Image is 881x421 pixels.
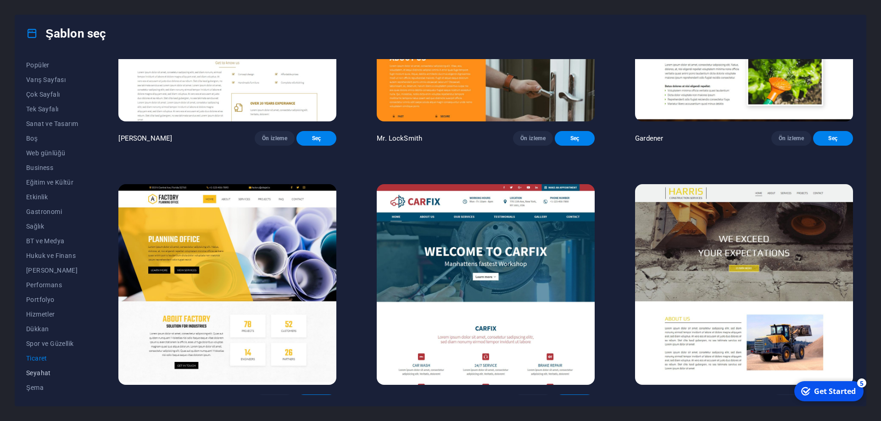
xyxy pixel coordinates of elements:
[26,61,78,69] span: Popüler
[26,102,78,116] button: Tek Sayfalı
[26,26,106,41] h4: Şablon seç
[26,369,78,377] span: Seyahat
[771,131,811,146] button: Ön izleme
[304,135,329,142] span: Seç
[118,134,172,143] p: [PERSON_NAME]
[26,355,78,362] span: Ticaret
[68,1,77,10] div: 5
[26,58,78,72] button: Popüler
[26,160,78,175] button: Business
[26,72,78,87] button: Varış Sayfası
[255,131,295,146] button: Ön izleme
[26,366,78,380] button: Seyahat
[26,322,78,336] button: Dükkan
[26,204,78,219] button: Gastronomi
[26,296,78,303] span: Portfolyo
[26,223,78,230] span: Sağlık
[26,91,78,98] span: Çok Sayfalı
[26,380,78,395] button: Şema
[26,164,78,171] span: Business
[377,184,595,385] img: CarFix
[25,9,67,19] div: Get Started
[26,384,78,391] span: Şema
[26,120,78,127] span: Sanat ve Tasarım
[26,76,78,83] span: Varış Sayfası
[377,134,422,143] p: Mr. LockSmith
[513,394,553,409] button: Ön izleme
[520,135,546,142] span: Ön izleme
[635,134,663,143] p: Gardener
[26,267,78,274] span: [PERSON_NAME]
[118,184,336,385] img: Factory
[26,278,78,292] button: Performans
[26,149,78,157] span: Web günlüğü
[255,394,295,409] button: Ön izleme
[555,131,595,146] button: Seç
[296,394,336,409] button: Seç
[26,325,78,333] span: Dükkan
[26,340,78,347] span: Spor ve Güzellik
[555,394,595,409] button: Seç
[26,292,78,307] button: Portfolyo
[562,135,587,142] span: Seç
[26,179,78,186] span: Eğitim ve Kültür
[813,131,853,146] button: Seç
[26,263,78,278] button: [PERSON_NAME]
[820,135,846,142] span: Seç
[26,351,78,366] button: Ticaret
[779,135,804,142] span: Ön izleme
[26,237,78,245] span: BT ve Medya
[26,175,78,190] button: Eğitim ve Kültür
[26,307,78,322] button: Hizmetler
[26,87,78,102] button: Çok Sayfalı
[26,234,78,248] button: BT ve Medya
[26,248,78,263] button: Hukuk ve Finans
[26,190,78,204] button: Etkinlik
[26,105,78,113] span: Tek Sayfalı
[635,184,853,385] img: Harris
[513,131,553,146] button: Ön izleme
[26,311,78,318] span: Hizmetler
[26,252,78,259] span: Hukuk ve Finans
[26,131,78,146] button: Boş
[26,219,78,234] button: Sağlık
[26,116,78,131] button: Sanat ve Tasarım
[26,193,78,201] span: Etkinlik
[5,4,74,24] div: Get Started 5 items remaining, 0% complete
[262,135,287,142] span: Ön izleme
[26,336,78,351] button: Spor ve Güzellik
[26,135,78,142] span: Boş
[26,208,78,215] span: Gastronomi
[26,281,78,289] span: Performans
[296,131,336,146] button: Seç
[26,146,78,160] button: Web günlüğü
